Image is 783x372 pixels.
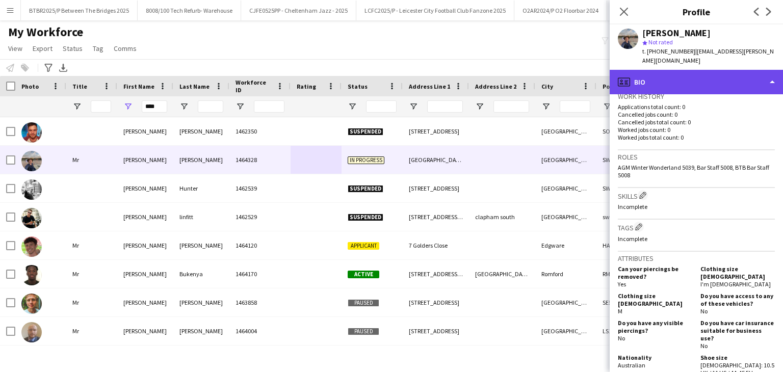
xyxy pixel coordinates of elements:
div: [GEOGRAPHIC_DATA] [535,174,596,202]
div: [STREET_ADDRESS] [403,317,469,345]
p: Worked jobs total count: 0 [618,134,775,141]
img: Josh Hunter [21,179,42,200]
h5: Clothing size [DEMOGRAPHIC_DATA] [700,265,775,280]
button: LCFC2025/P - Leicester City Football Club Fanzone 2025 [356,1,514,20]
div: 1462539 [229,174,291,202]
div: Bio [610,70,783,94]
div: 1464328 [229,146,291,174]
input: Status Filter Input [366,100,397,113]
img: josh linfitt [21,208,42,228]
button: Open Filter Menu [123,102,133,111]
span: Suspended [348,214,383,221]
button: Open Filter Menu [348,102,357,111]
span: City [541,83,553,90]
img: Josh Morris [21,236,42,257]
span: No [618,334,625,342]
input: First Name Filter Input [142,100,167,113]
span: Export [33,44,53,53]
div: [STREET_ADDRESS][PERSON_NAME] [403,260,469,288]
div: 1462529 [229,203,291,231]
p: Incomplete [618,203,775,210]
app-action-btn: Export XLSX [57,62,69,74]
img: Josh Davidson-Craig [21,151,42,171]
span: My Workforce [8,24,83,40]
button: Open Filter Menu [409,102,418,111]
div: SW11 4AQ [596,146,658,174]
img: Joshua Bukenya [21,265,42,285]
h5: Can your piercings be removed? [618,265,692,280]
app-action-btn: Advanced filters [42,62,55,74]
p: Incomplete [618,235,775,243]
span: Rating [297,83,316,90]
span: Status [348,83,368,90]
div: Romford [535,260,596,288]
div: SW4 9SH [596,174,658,202]
div: Mr [66,146,117,174]
div: 1464170 [229,260,291,288]
h3: Tags [618,222,775,232]
div: linfitt [173,203,229,231]
span: Paused [348,299,379,307]
span: First Name [123,83,154,90]
p: Worked jobs count: 0 [618,126,775,134]
input: Address Line 2 Filter Input [493,100,529,113]
span: Not rated [648,38,673,46]
input: City Filter Input [560,100,590,113]
input: Last Name Filter Input [198,100,223,113]
input: Title Filter Input [91,100,111,113]
span: Address Line 1 [409,83,450,90]
span: Status [63,44,83,53]
span: M [618,307,622,315]
div: Edgware [535,231,596,259]
button: Open Filter Menu [541,102,551,111]
span: Active [348,271,379,278]
div: [PERSON_NAME] [117,174,173,202]
h3: Attributes [618,254,775,263]
button: CJFE0525PP - Cheltenham Jazz - 2025 [241,1,356,20]
h5: Do you have access to any of these vehicles? [700,292,775,307]
div: sw48lh [596,203,658,231]
div: [PERSON_NAME] [642,29,711,38]
div: Hunter [173,174,229,202]
h5: Nationality [618,354,692,361]
div: Mr [66,231,117,259]
span: No [700,342,708,350]
h5: Do you have any visible piercings? [618,319,692,334]
button: Open Filter Menu [603,102,612,111]
div: 1463858 [229,288,291,316]
button: Open Filter Menu [72,102,82,111]
button: BTBR2025/P Between The Bridges 2025 [21,1,138,20]
div: [GEOGRAPHIC_DATA] [535,117,596,145]
a: Status [59,42,87,55]
div: Mr [66,288,117,316]
span: No [700,307,708,315]
h5: Shoe size [700,354,775,361]
span: Paused [348,328,379,335]
div: Mr [66,317,117,345]
span: Address Line 2 [475,83,516,90]
div: 1464120 [229,231,291,259]
div: [GEOGRAPHIC_DATA] [535,317,596,345]
div: [GEOGRAPHIC_DATA] [535,203,596,231]
span: Suspended [348,185,383,193]
div: [PERSON_NAME] [173,231,229,259]
div: [PERSON_NAME] [117,117,173,145]
p: Applications total count: 0 [618,103,775,111]
div: [GEOGRAPHIC_DATA] [535,146,596,174]
div: 1462350 [229,117,291,145]
div: [PERSON_NAME] [173,288,229,316]
h5: Do you have car insurance suitable for business use? [700,319,775,342]
a: View [4,42,27,55]
h5: Clothing size [DEMOGRAPHIC_DATA] [618,292,692,307]
span: Workforce ID [236,78,272,94]
a: Tag [89,42,108,55]
p: Cancelled jobs total count: 0 [618,118,775,126]
div: [STREET_ADDRESS] [403,288,469,316]
span: Last Name [179,83,210,90]
div: SO15 2HA [596,117,658,145]
input: Address Line 1 Filter Input [427,100,463,113]
div: [PERSON_NAME] [117,203,173,231]
h3: Work history [618,92,775,101]
div: HA8 9QD [596,231,658,259]
div: [PERSON_NAME] [117,317,173,345]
